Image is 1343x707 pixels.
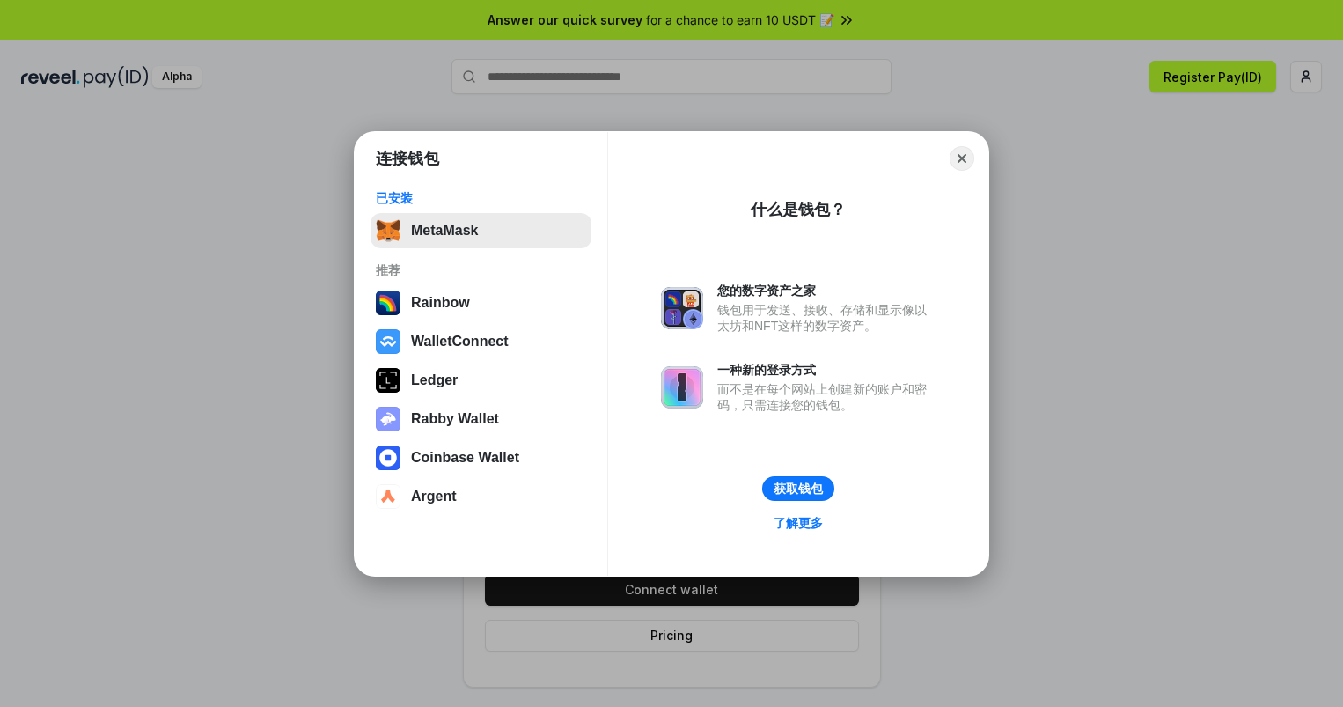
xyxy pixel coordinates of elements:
img: svg+xml,%3Csvg%20xmlns%3D%22http%3A%2F%2Fwww.w3.org%2F2000%2Fsvg%22%20width%3D%2228%22%20height%3... [376,368,400,393]
img: svg+xml,%3Csvg%20width%3D%22120%22%20height%3D%22120%22%20viewBox%3D%220%200%20120%20120%22%20fil... [376,291,400,315]
div: WalletConnect [411,334,509,350]
button: Close [950,146,974,171]
img: svg+xml,%3Csvg%20width%3D%2228%22%20height%3D%2228%22%20viewBox%3D%220%200%2028%2028%22%20fill%3D... [376,446,400,470]
div: 获取钱包 [774,481,823,497]
div: 推荐 [376,262,586,278]
button: WalletConnect [371,324,591,359]
button: Rainbow [371,285,591,320]
img: svg+xml,%3Csvg%20width%3D%2228%22%20height%3D%2228%22%20viewBox%3D%220%200%2028%2028%22%20fill%3D... [376,329,400,354]
img: svg+xml,%3Csvg%20fill%3D%22none%22%20height%3D%2233%22%20viewBox%3D%220%200%2035%2033%22%20width%... [376,218,400,243]
div: 而不是在每个网站上创建新的账户和密码，只需连接您的钱包。 [717,381,936,413]
div: Argent [411,489,457,504]
button: 获取钱包 [762,476,834,501]
div: MetaMask [411,223,478,239]
div: Coinbase Wallet [411,450,519,466]
div: 一种新的登录方式 [717,362,936,378]
a: 了解更多 [763,512,833,534]
div: Rainbow [411,295,470,311]
button: Coinbase Wallet [371,440,591,475]
div: 钱包用于发送、接收、存储和显示像以太坊和NFT这样的数字资产。 [717,302,936,334]
div: 已安装 [376,190,586,206]
img: svg+xml,%3Csvg%20xmlns%3D%22http%3A%2F%2Fwww.w3.org%2F2000%2Fsvg%22%20fill%3D%22none%22%20viewBox... [376,407,400,431]
img: svg+xml,%3Csvg%20xmlns%3D%22http%3A%2F%2Fwww.w3.org%2F2000%2Fsvg%22%20fill%3D%22none%22%20viewBox... [661,366,703,409]
h1: 连接钱包 [376,148,439,169]
button: MetaMask [371,213,591,248]
div: 您的数字资产之家 [717,283,936,298]
div: 了解更多 [774,515,823,531]
img: svg+xml,%3Csvg%20xmlns%3D%22http%3A%2F%2Fwww.w3.org%2F2000%2Fsvg%22%20fill%3D%22none%22%20viewBox... [661,287,703,329]
button: Argent [371,479,591,514]
div: 什么是钱包？ [751,199,846,220]
div: Ledger [411,372,458,388]
div: Rabby Wallet [411,411,499,427]
button: Rabby Wallet [371,401,591,437]
button: Ledger [371,363,591,398]
img: svg+xml,%3Csvg%20width%3D%2228%22%20height%3D%2228%22%20viewBox%3D%220%200%2028%2028%22%20fill%3D... [376,484,400,509]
